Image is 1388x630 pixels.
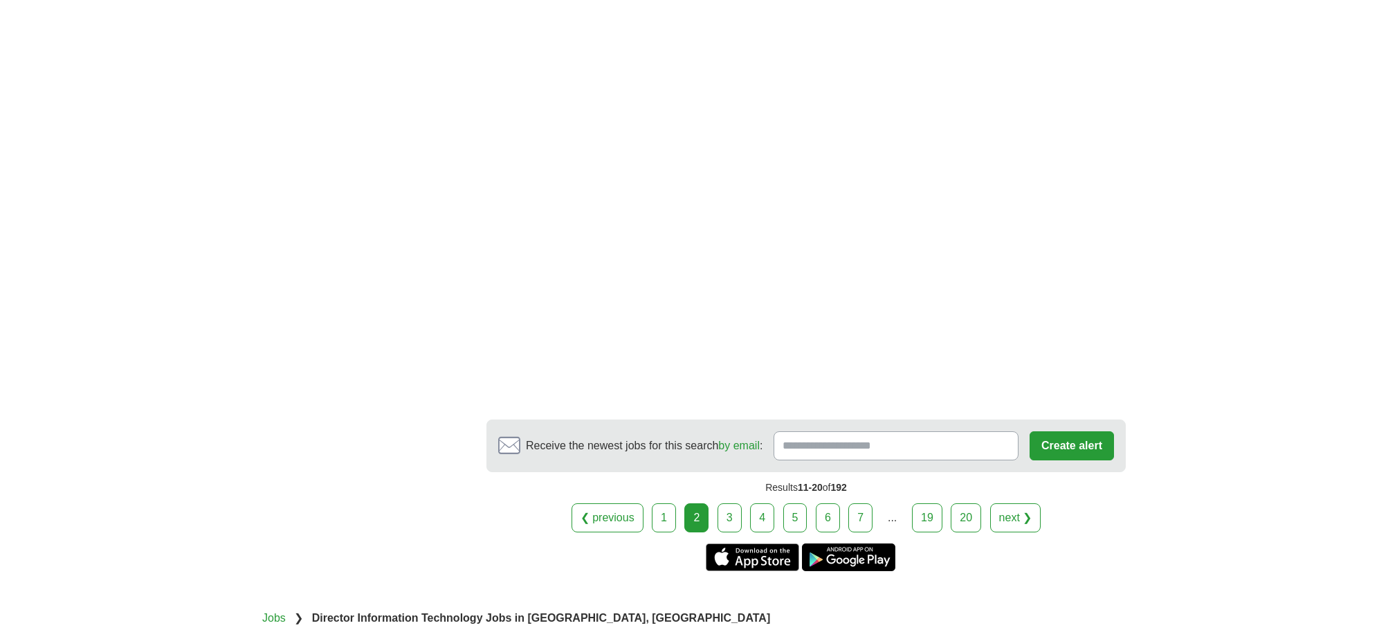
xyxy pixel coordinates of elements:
a: Jobs [262,612,286,624]
a: 5 [783,503,807,532]
a: next ❯ [990,503,1041,532]
a: Get the iPhone app [706,543,799,571]
span: 11-20 [798,482,823,493]
div: Results of [486,472,1126,503]
a: Get the Android app [802,543,895,571]
button: Create alert [1030,431,1114,460]
a: ❮ previous [572,503,643,532]
a: 4 [750,503,774,532]
span: Receive the newest jobs for this search : [526,438,763,454]
div: 2 [684,503,709,532]
a: by email [718,440,760,451]
a: 6 [816,503,840,532]
a: 19 [912,503,942,532]
div: ... [879,504,906,532]
a: 7 [848,503,873,532]
strong: Director Information Technology Jobs in [GEOGRAPHIC_DATA], [GEOGRAPHIC_DATA] [312,612,771,624]
a: 1 [652,503,676,532]
span: 192 [830,482,846,493]
a: 3 [718,503,742,532]
a: 20 [951,503,981,532]
span: ❯ [294,612,303,624]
